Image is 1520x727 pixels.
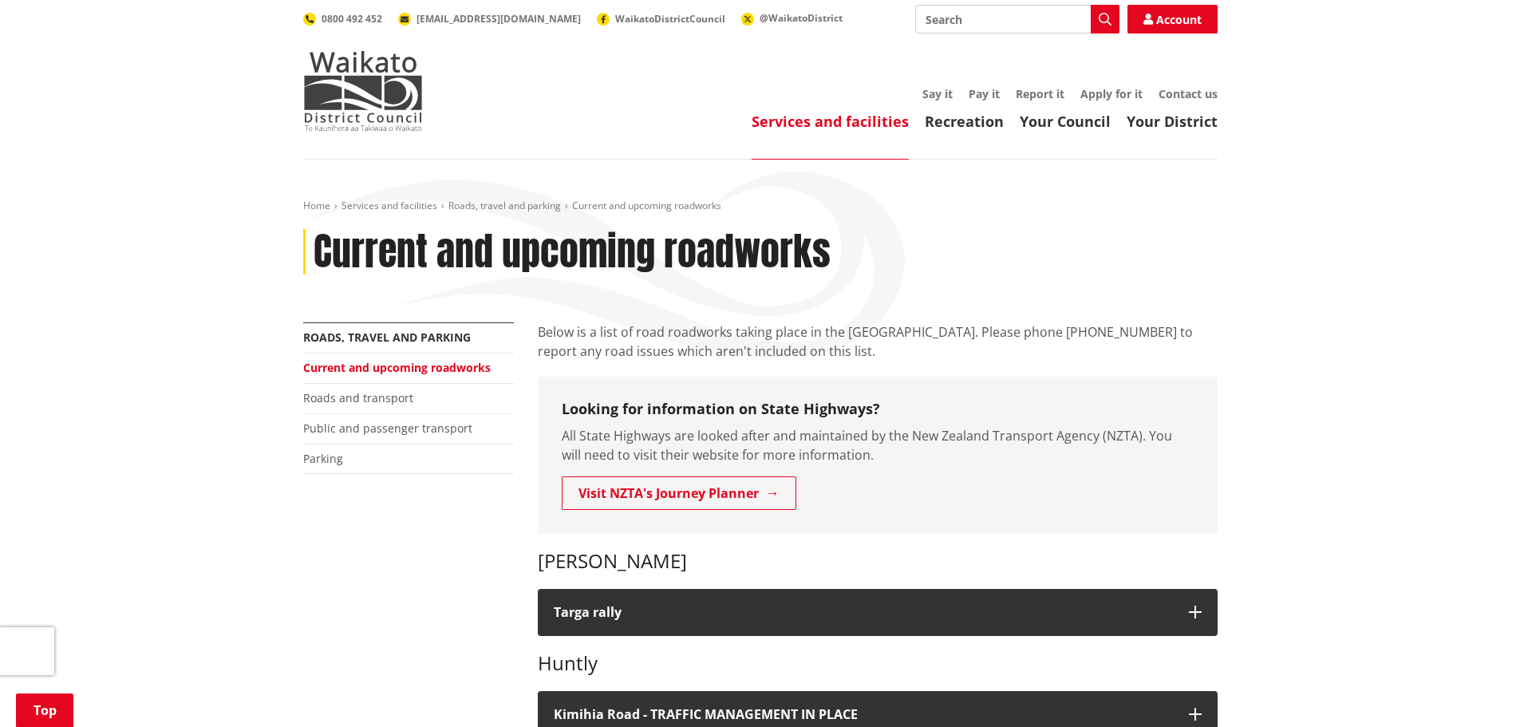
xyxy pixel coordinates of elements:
a: Your Council [1020,112,1111,131]
iframe: Messenger Launcher [1447,660,1504,717]
a: Top [16,693,73,727]
h4: Kimihia Road - TRAFFIC MANAGEMENT IN PLACE [554,707,1173,722]
button: Targa rally [538,589,1218,636]
nav: breadcrumb [303,200,1218,213]
h4: Targa rally [554,605,1173,620]
a: Pay it [969,86,1000,101]
a: Account [1127,5,1218,34]
h1: Current and upcoming roadworks [314,229,831,275]
a: Current and upcoming roadworks [303,360,491,375]
h3: Huntly [538,652,1218,675]
a: Roads and transport [303,390,413,405]
a: Parking [303,451,343,466]
a: Roads, travel and parking [448,199,561,212]
a: Your District [1127,112,1218,131]
a: Report it [1016,86,1064,101]
input: Search input [915,5,1119,34]
span: [EMAIL_ADDRESS][DOMAIN_NAME] [417,12,581,26]
a: WaikatoDistrictCouncil [597,12,725,26]
a: Recreation [925,112,1004,131]
img: Waikato District Council - Te Kaunihera aa Takiwaa o Waikato [303,51,423,131]
a: [EMAIL_ADDRESS][DOMAIN_NAME] [398,12,581,26]
a: Home [303,199,330,212]
a: Contact us [1159,86,1218,101]
h3: [PERSON_NAME] [538,550,1218,573]
a: Services and facilities [342,199,437,212]
p: Below is a list of road roadworks taking place in the [GEOGRAPHIC_DATA]. Please phone [PHONE_NUMB... [538,322,1218,361]
p: All State Highways are looked after and maintained by the New Zealand Transport Agency (NZTA). Yo... [562,426,1194,464]
a: Roads, travel and parking [303,330,471,345]
a: @WaikatoDistrict [741,11,843,25]
a: 0800 492 452 [303,12,382,26]
a: Services and facilities [752,112,909,131]
span: Current and upcoming roadworks [572,199,721,212]
span: 0800 492 452 [322,12,382,26]
span: WaikatoDistrictCouncil [615,12,725,26]
h3: Looking for information on State Highways? [562,401,1194,418]
span: @WaikatoDistrict [760,11,843,25]
a: Public and passenger transport [303,421,472,436]
a: Visit NZTA's Journey Planner [562,476,796,510]
a: Say it [922,86,953,101]
a: Apply for it [1080,86,1143,101]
